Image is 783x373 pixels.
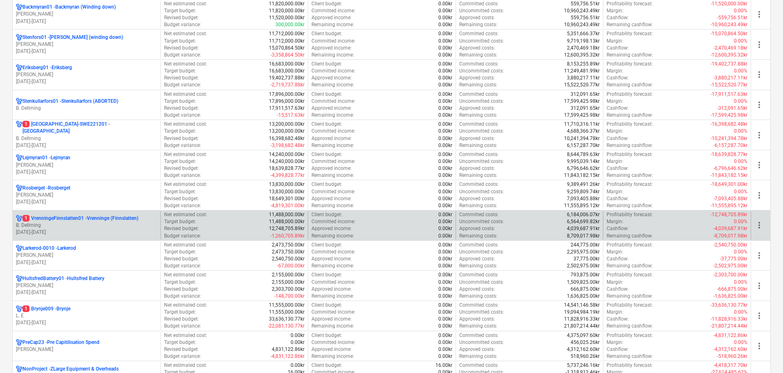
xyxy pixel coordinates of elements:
p: Committed income : [311,68,355,75]
p: 19,402,737.88kr [269,75,305,81]
p: Remaining income : [311,21,354,28]
p: Approved costs : [459,14,495,21]
div: Eriksberg01 -Eriksberg[PERSON_NAME][DATE]-[DATE] [16,64,157,85]
p: 11,843,182.15kr [564,172,600,179]
p: Client budget : [311,151,342,158]
p: Margin : [607,128,623,135]
span: 1 [23,121,29,127]
p: Revised budget : [164,195,199,202]
p: Committed income : [311,158,355,165]
p: 7,093,405.88kr [567,195,600,202]
p: [DATE] - [DATE] [16,142,157,149]
div: Lejmyran01 -Lejmyran[PERSON_NAME][DATE]-[DATE] [16,154,157,175]
p: 13,830,000.00kr [269,188,305,195]
span: 1 [23,215,29,222]
p: PreCap23 - Pre Capitilisation Spend [23,339,99,346]
p: Net estimated cost : [164,91,207,98]
p: Net estimated cost : [164,0,207,7]
div: Project has multi currencies enabled [16,215,23,222]
p: 11,712,000.00kr [269,38,305,45]
p: 0.00kr [438,38,452,45]
p: 0.00kr [438,188,452,195]
p: Larkerod-0010 - Larkerod [23,245,76,252]
p: 16,683,000.00kr [269,61,305,68]
p: Uncommitted costs : [459,128,504,135]
p: 16,398,682.48kr [269,135,305,142]
p: 11,820,000.00kr [269,0,305,7]
p: 15,070,864.50kr [269,45,305,52]
div: Project has multi currencies enabled [16,34,23,41]
p: -3,198,682.48kr [271,142,305,149]
p: Uncommitted costs : [459,7,504,14]
p: Client budget : [311,91,342,98]
p: -6,796,646.62kr [713,165,747,172]
div: Project has multi currencies enabled [16,4,23,11]
p: -10,241,394.78kr [711,135,747,142]
span: more_vert [754,40,764,50]
p: Margin : [607,68,623,75]
p: Remaining costs : [459,202,497,209]
p: 11,820,000.00kr [269,7,305,14]
p: [DATE] - [DATE] [16,259,157,266]
p: [PERSON_NAME] [16,282,157,289]
p: [DATE] - [DATE] [16,229,157,236]
p: [DATE] - [DATE] [16,48,157,55]
p: 0.00kr [438,91,452,98]
span: more_vert [754,130,764,140]
div: Rosberget -Rosberget[PERSON_NAME][DATE]-[DATE] [16,185,157,206]
p: Committed income : [311,128,355,135]
p: 0.00kr [438,105,452,112]
p: -3,358,864.50kr [271,52,305,59]
p: Revised budget : [164,45,199,52]
p: 0.00kr [438,81,452,88]
p: Target budget : [164,98,196,105]
p: 0.00% [734,188,747,195]
p: 0.00kr [438,142,452,149]
p: Profitability forecast : [607,181,653,188]
p: Client budget : [311,121,342,128]
p: Remaining income : [311,81,354,88]
p: 14,240,000.00kr [269,151,305,158]
p: 17,599,425.98kr [564,98,600,105]
p: Margin : [607,98,623,105]
div: Project has multi currencies enabled [16,305,23,312]
p: Backmyran01 - Backmyran (Winding down) [23,4,116,11]
p: Committed costs : [459,121,499,128]
div: 1Brynje009 -BrynjeL. E[DATE]-[DATE] [16,305,157,326]
iframe: Chat Widget [742,334,783,373]
p: Approved costs : [459,165,495,172]
p: Remaining cashflow : [607,172,653,179]
p: Profitability forecast : [607,0,653,7]
p: Cashflow : [607,135,629,142]
p: L. E [16,312,157,319]
p: Net estimated cost : [164,121,207,128]
p: 0.00kr [438,0,452,7]
p: 0.00kr [438,112,452,119]
p: [PERSON_NAME] [16,162,157,169]
p: 10,241,394.78kr [564,135,600,142]
p: Profitability forecast : [607,121,653,128]
p: Approved costs : [459,105,495,112]
p: 6,796,646.62kr [567,165,600,172]
p: 17,911,517.63kr [269,105,305,112]
p: -12,600,395.32kr [711,52,747,59]
p: [PERSON_NAME] [16,11,157,18]
p: Margin : [607,158,623,165]
p: 3,880,217.11kr [567,75,600,81]
p: Net estimated cost : [164,30,207,37]
p: Budget variance : [164,202,201,209]
p: 0.00kr [438,151,452,158]
p: 0.00kr [438,165,452,172]
p: 0.00kr [438,75,452,81]
p: [PERSON_NAME] [16,71,157,78]
p: [DATE] - [DATE] [16,199,157,206]
div: Project has multi currencies enabled [16,275,23,282]
p: 0.00% [734,38,747,45]
p: Committed income : [311,188,355,195]
p: 0.00% [734,158,747,165]
span: more_vert [754,281,764,291]
p: Committed costs : [459,30,499,37]
p: Approved income : [311,75,352,81]
p: Remaining costs : [459,81,497,88]
p: 17,896,000.00kr [269,91,305,98]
